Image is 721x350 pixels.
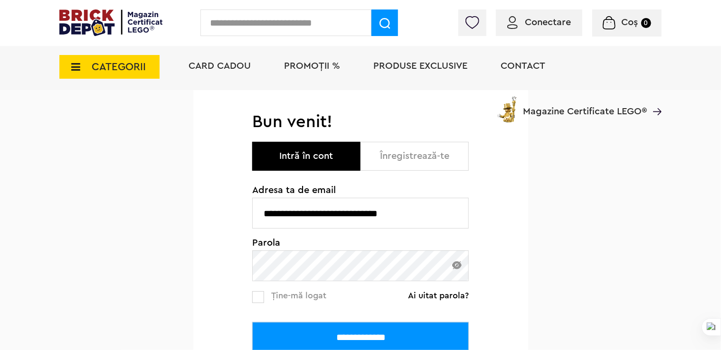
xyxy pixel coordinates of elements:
span: Parola [252,238,469,248]
button: Înregistrează-te [360,142,469,171]
span: CATEGORII [92,62,146,72]
span: Ține-mă logat [271,291,326,300]
a: Produse exclusive [373,61,467,71]
a: Magazine Certificate LEGO® [647,94,662,104]
span: Coș [622,18,638,27]
small: 0 [641,18,651,28]
a: Conectare [507,18,571,27]
button: Intră în cont [252,142,360,171]
a: Contact [501,61,545,71]
span: Magazine Certificate LEGO® [523,94,647,116]
span: Conectare [525,18,571,27]
a: Card Cadou [189,61,251,71]
a: Ai uitat parola? [408,291,469,300]
a: PROMOȚII % [284,61,340,71]
span: Adresa ta de email [252,185,469,195]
